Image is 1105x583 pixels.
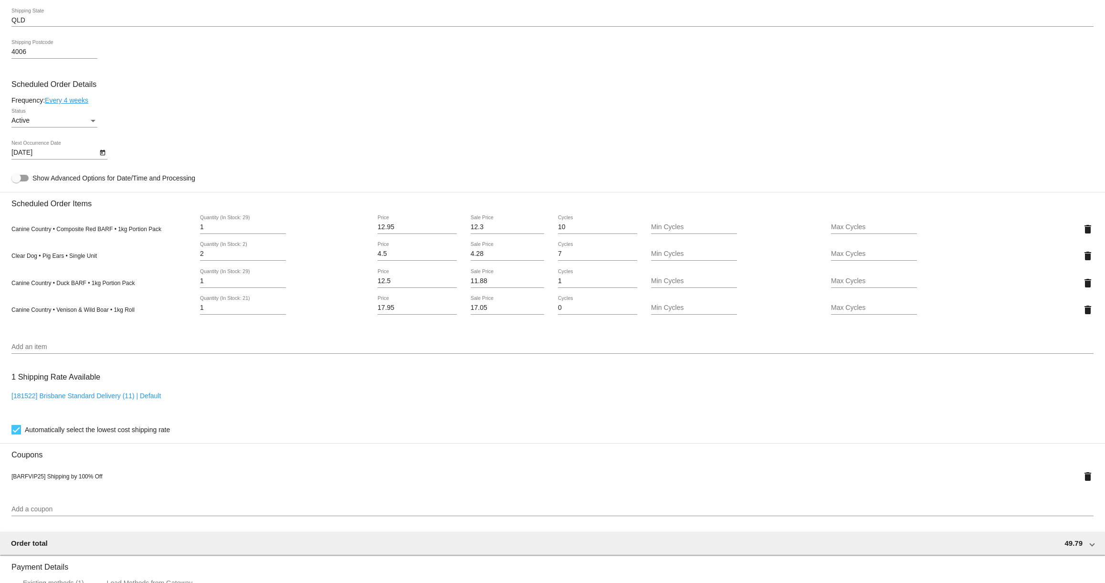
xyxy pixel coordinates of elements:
[558,304,637,312] input: Cycles
[378,250,457,258] input: Price
[1082,471,1094,482] mat-icon: delete
[558,223,637,231] input: Cycles
[45,96,88,104] a: Every 4 weeks
[651,223,737,231] input: Min Cycles
[200,223,286,231] input: Quantity (In Stock: 29)
[11,192,1094,208] h3: Scheduled Order Items
[471,277,545,285] input: Sale Price
[11,149,97,157] input: Next Occurrence Date
[25,424,170,435] span: Automatically select the lowest cost shipping rate
[200,277,286,285] input: Quantity (In Stock: 29)
[831,277,917,285] input: Max Cycles
[11,48,97,56] input: Shipping Postcode
[378,277,457,285] input: Price
[1082,304,1094,316] mat-icon: delete
[651,277,737,285] input: Min Cycles
[831,250,917,258] input: Max Cycles
[200,250,286,258] input: Quantity (In Stock: 2)
[11,17,1094,24] input: Shipping State
[11,280,135,286] span: Canine Country • Duck BARF • 1kg Portion Pack
[11,343,1094,351] input: Add an item
[11,96,1094,104] div: Frequency:
[11,307,135,313] span: Canine Country • Venison & Wild Boar • 1kg Roll
[11,367,100,387] h3: 1 Shipping Rate Available
[558,277,637,285] input: Cycles
[97,147,107,157] button: Open calendar
[471,250,545,258] input: Sale Price
[471,304,545,312] input: Sale Price
[11,117,30,124] span: Active
[831,223,917,231] input: Max Cycles
[831,304,917,312] input: Max Cycles
[1082,223,1094,235] mat-icon: delete
[1064,539,1083,547] span: 49.79
[11,253,97,259] span: Clear Dog • Pig Ears • Single Unit
[11,392,161,400] a: [181522] Brisbane Standard Delivery (11) | Default
[11,80,1094,89] h3: Scheduled Order Details
[11,117,97,125] mat-select: Status
[378,223,457,231] input: Price
[378,304,457,312] input: Price
[11,555,1094,572] h3: Payment Details
[558,250,637,258] input: Cycles
[11,443,1094,459] h3: Coupons
[651,304,737,312] input: Min Cycles
[11,506,1094,513] input: Add a coupon
[11,226,161,233] span: Canine Country • Composite Red BARF • 1kg Portion Pack
[11,539,48,547] span: Order total
[11,473,103,480] span: [BARFVIP25] Shipping by 100% Off
[200,304,286,312] input: Quantity (In Stock: 21)
[1082,277,1094,289] mat-icon: delete
[471,223,545,231] input: Sale Price
[651,250,737,258] input: Min Cycles
[32,173,195,183] span: Show Advanced Options for Date/Time and Processing
[1082,250,1094,262] mat-icon: delete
